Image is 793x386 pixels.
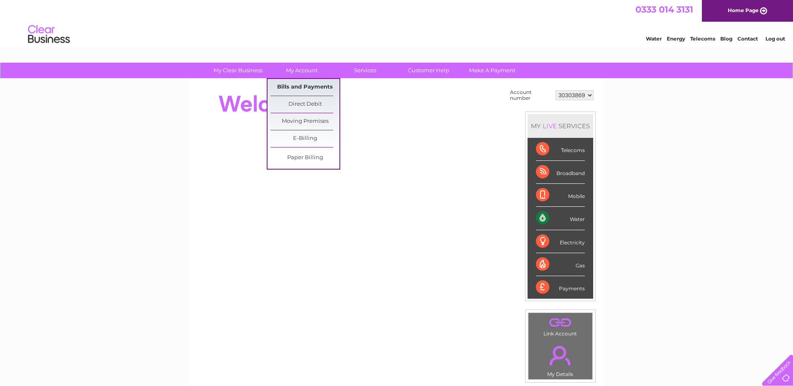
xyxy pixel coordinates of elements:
[765,36,785,42] a: Log out
[508,87,553,103] td: Account number
[536,184,585,207] div: Mobile
[536,253,585,276] div: Gas
[536,230,585,253] div: Electricity
[331,63,400,78] a: Services
[536,138,585,161] div: Telecoms
[199,5,594,41] div: Clear Business is a trading name of Verastar Limited (registered in [GEOGRAPHIC_DATA] No. 3667643...
[528,114,593,138] div: MY SERVICES
[270,150,339,166] a: Paper Billing
[270,113,339,130] a: Moving Premises
[204,63,273,78] a: My Clear Business
[28,22,70,47] img: logo.png
[536,276,585,299] div: Payments
[530,341,590,370] a: .
[646,36,662,42] a: Water
[541,122,558,130] div: LIVE
[458,63,527,78] a: Make A Payment
[690,36,715,42] a: Telecoms
[667,36,685,42] a: Energy
[530,315,590,330] a: .
[528,312,593,339] td: Link Account
[394,63,463,78] a: Customer Help
[635,4,693,15] a: 0333 014 3131
[270,130,339,147] a: E-Billing
[720,36,732,42] a: Blog
[270,96,339,113] a: Direct Debit
[536,207,585,230] div: Water
[267,63,336,78] a: My Account
[270,79,339,96] a: Bills and Payments
[528,339,593,380] td: My Details
[737,36,758,42] a: Contact
[536,161,585,184] div: Broadband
